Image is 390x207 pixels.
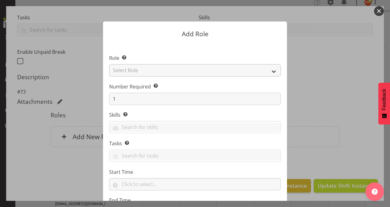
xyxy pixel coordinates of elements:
[372,189,378,195] img: help-xxl-2.png
[378,83,390,124] button: Feedback - Show survey
[109,178,281,190] input: Click to select...
[109,31,281,37] p: Add Role
[109,54,281,62] label: Role
[109,151,281,160] input: Search for tasks
[109,197,281,204] label: End Time
[109,83,281,90] label: Number Required
[109,111,281,119] label: Skills
[109,123,281,132] input: Search for skills
[381,89,387,110] span: Feedback
[109,140,281,147] label: Tasks
[109,168,281,176] label: Start Time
